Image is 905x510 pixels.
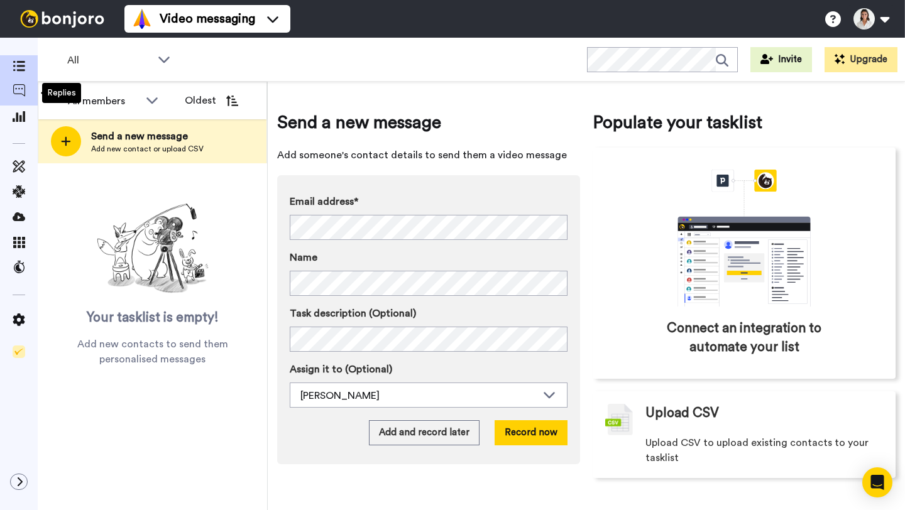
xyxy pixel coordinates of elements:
img: vm-color.svg [132,9,152,29]
span: Add someone's contact details to send them a video message [277,148,580,163]
img: bj-logo-header-white.svg [15,10,109,28]
button: Record now [495,420,568,445]
span: Send a new message [277,110,580,135]
span: Add new contact or upload CSV [91,144,204,154]
label: Task description (Optional) [290,306,568,321]
button: Oldest [175,88,248,113]
span: Video messaging [160,10,255,28]
span: Send a new message [91,129,204,144]
button: Invite [750,47,812,72]
span: Connect an integration to automate your list [646,319,842,357]
span: All [67,53,151,68]
label: Email address* [290,194,568,209]
div: animation [650,170,838,307]
div: Replies [42,83,81,103]
span: Your tasklist is empty! [87,308,219,327]
img: Checklist.svg [13,345,25,358]
img: csv-grey.png [605,404,633,435]
div: Open Intercom Messenger [862,467,892,497]
button: Add and record later [369,420,480,445]
span: Upload CSV to upload existing contacts to your tasklist [645,435,883,465]
div: [PERSON_NAME] [300,388,537,403]
span: Name [290,250,317,265]
button: Upgrade [825,47,897,72]
span: Populate your tasklist [593,110,896,135]
span: Add new contacts to send them personalised messages [57,337,248,367]
div: All members [68,94,140,109]
img: ready-set-action.png [90,198,216,299]
label: Assign it to (Optional) [290,362,568,377]
span: Upload CSV [645,404,719,423]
